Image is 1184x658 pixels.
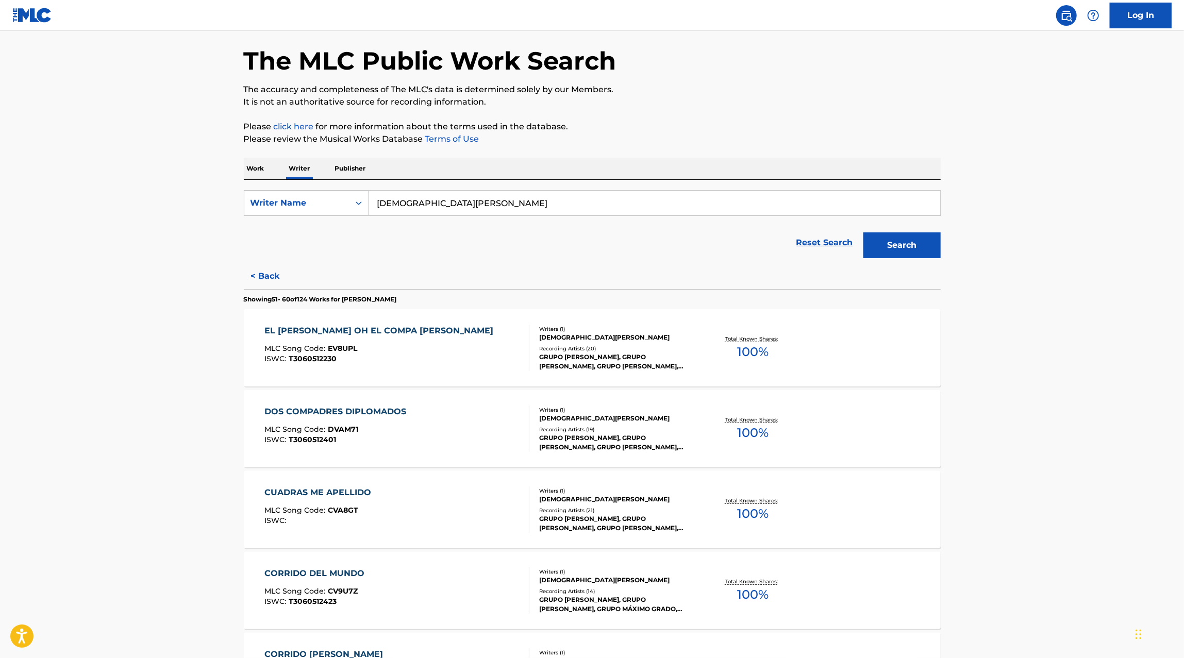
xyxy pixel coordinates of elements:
span: ISWC : [264,435,289,444]
div: [DEMOGRAPHIC_DATA][PERSON_NAME] [539,495,695,504]
div: Writer Name [251,197,343,209]
div: Writers ( 1 ) [539,568,695,576]
span: 100 % [737,343,769,361]
p: Showing 51 - 60 of 124 Works for [PERSON_NAME] [244,295,397,304]
span: MLC Song Code : [264,586,328,596]
span: 100 % [737,424,769,442]
button: < Back [244,263,306,289]
span: ISWC : [264,516,289,525]
span: 100 % [737,585,769,604]
a: Reset Search [791,231,858,254]
div: Widget de chat [1132,609,1184,658]
div: [DEMOGRAPHIC_DATA][PERSON_NAME] [539,333,695,342]
div: DOS COMPADRES DIPLOMADOS [264,406,411,418]
div: Writers ( 1 ) [539,487,695,495]
span: T3060512230 [289,354,337,363]
h1: The MLC Public Work Search [244,45,616,76]
div: CORRIDO DEL MUNDO [264,567,370,580]
form: Search Form [244,190,941,263]
div: GRUPO [PERSON_NAME], GRUPO [PERSON_NAME], GRUPO [PERSON_NAME], GRUPO [PERSON_NAME], GRUPO [PERSON... [539,514,695,533]
div: GRUPO [PERSON_NAME], GRUPO [PERSON_NAME], GRUPO MÁXIMO GRADO, [PERSON_NAME], [PERSON_NAME] [539,595,695,614]
span: CVA8GT [328,505,358,515]
p: Publisher [332,158,369,179]
a: DOS COMPADRES DIPLOMADOSMLC Song Code:DVAM71ISWC:T3060512401Writers (1)[DEMOGRAPHIC_DATA][PERSON_... [244,390,941,467]
span: MLC Song Code : [264,425,328,434]
div: [DEMOGRAPHIC_DATA][PERSON_NAME] [539,414,695,423]
iframe: Chat Widget [1132,609,1184,658]
span: DVAM71 [328,425,358,434]
p: Total Known Shares: [725,335,780,343]
div: Recording Artists ( 14 ) [539,587,695,595]
a: Terms of Use [423,134,479,144]
p: Work [244,158,268,179]
img: search [1060,9,1073,22]
a: EL [PERSON_NAME] OH EL COMPA [PERSON_NAME]MLC Song Code:EV8UPLISWC:T3060512230Writers (1)[DEMOGRA... [244,309,941,386]
a: Public Search [1056,5,1077,26]
p: Please for more information about the terms used in the database. [244,121,941,133]
div: EL [PERSON_NAME] OH EL COMPA [PERSON_NAME] [264,325,498,337]
p: Total Known Shares: [725,416,780,424]
div: Writers ( 1 ) [539,406,695,414]
div: Recording Artists ( 19 ) [539,426,695,433]
a: click here [274,122,314,131]
span: MLC Song Code : [264,344,328,353]
button: Search [863,232,941,258]
span: T3060512423 [289,597,337,606]
img: MLC Logo [12,8,52,23]
p: It is not an authoritative source for recording information. [244,96,941,108]
span: MLC Song Code : [264,505,328,515]
span: CV9U7Z [328,586,358,596]
span: T3060512401 [289,435,336,444]
div: GRUPO [PERSON_NAME], GRUPO [PERSON_NAME], GRUPO [PERSON_NAME], GRUPO [PERSON_NAME], GRUPO [PERSON... [539,433,695,452]
span: 100 % [737,504,769,523]
p: The accuracy and completeness of The MLC's data is determined solely by our Members. [244,83,941,96]
p: Writer [286,158,313,179]
p: Total Known Shares: [725,578,780,585]
div: [DEMOGRAPHIC_DATA][PERSON_NAME] [539,576,695,585]
div: Writers ( 1 ) [539,649,695,656]
img: help [1087,9,1099,22]
span: EV8UPL [328,344,357,353]
div: Help [1083,5,1104,26]
p: Total Known Shares: [725,497,780,504]
div: Recording Artists ( 21 ) [539,507,695,514]
span: ISWC : [264,597,289,606]
a: CORRIDO DEL MUNDOMLC Song Code:CV9U7ZISWC:T3060512423Writers (1)[DEMOGRAPHIC_DATA][PERSON_NAME]Re... [244,552,941,629]
div: Writers ( 1 ) [539,325,695,333]
a: CUADRAS ME APELLIDOMLC Song Code:CVA8GTISWC:Writers (1)[DEMOGRAPHIC_DATA][PERSON_NAME]Recording A... [244,471,941,548]
p: Please review the Musical Works Database [244,133,941,145]
span: ISWC : [264,354,289,363]
div: GRUPO [PERSON_NAME], GRUPO [PERSON_NAME], GRUPO [PERSON_NAME], GRUPO [PERSON_NAME], GRUPO [PERSON... [539,352,695,371]
div: Recording Artists ( 20 ) [539,345,695,352]
div: CUADRAS ME APELLIDO [264,486,376,499]
div: Arrastrar [1136,619,1142,650]
a: Log In [1110,3,1172,28]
